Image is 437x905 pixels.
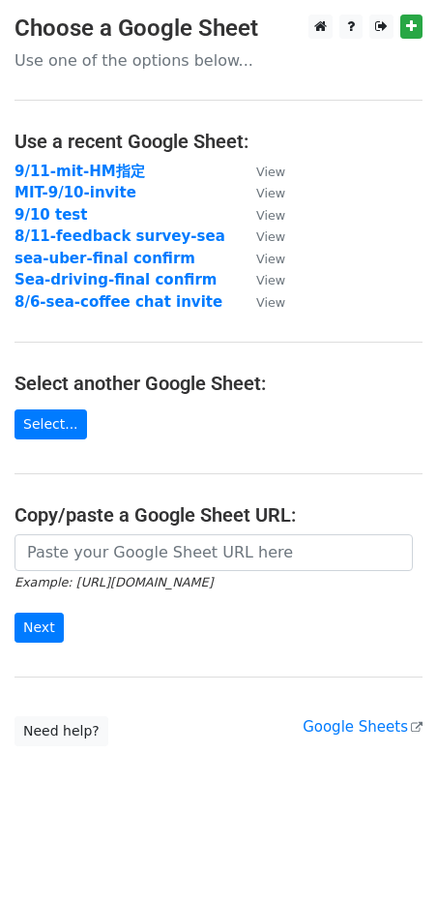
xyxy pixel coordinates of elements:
[15,130,422,153] h4: Use a recent Google Sheet:
[256,295,285,310] small: View
[237,293,285,311] a: View
[256,252,285,266] small: View
[237,227,285,245] a: View
[15,575,213,589] small: Example: [URL][DOMAIN_NAME]
[256,273,285,287] small: View
[15,271,217,288] a: Sea-driving-final confirm
[237,250,285,267] a: View
[15,503,422,527] h4: Copy/paste a Google Sheet URL:
[237,184,285,201] a: View
[256,229,285,244] small: View
[15,163,145,180] a: 9/11-mit-HM指定
[15,372,422,395] h4: Select another Google Sheet:
[256,186,285,200] small: View
[15,613,64,643] input: Next
[15,50,422,71] p: Use one of the options below...
[303,718,422,736] a: Google Sheets
[15,227,225,245] a: 8/11-feedback survey-sea
[15,184,136,201] a: MIT-9/10-invite
[237,271,285,288] a: View
[15,409,87,439] a: Select...
[256,208,285,223] small: View
[15,716,108,746] a: Need help?
[15,206,87,224] a: 9/10 test
[15,293,222,311] a: 8/6-sea-coffee chat invite
[15,250,195,267] a: sea-uber-final confirm
[237,163,285,180] a: View
[256,165,285,179] small: View
[237,206,285,224] a: View
[15,15,422,43] h3: Choose a Google Sheet
[15,534,413,571] input: Paste your Google Sheet URL here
